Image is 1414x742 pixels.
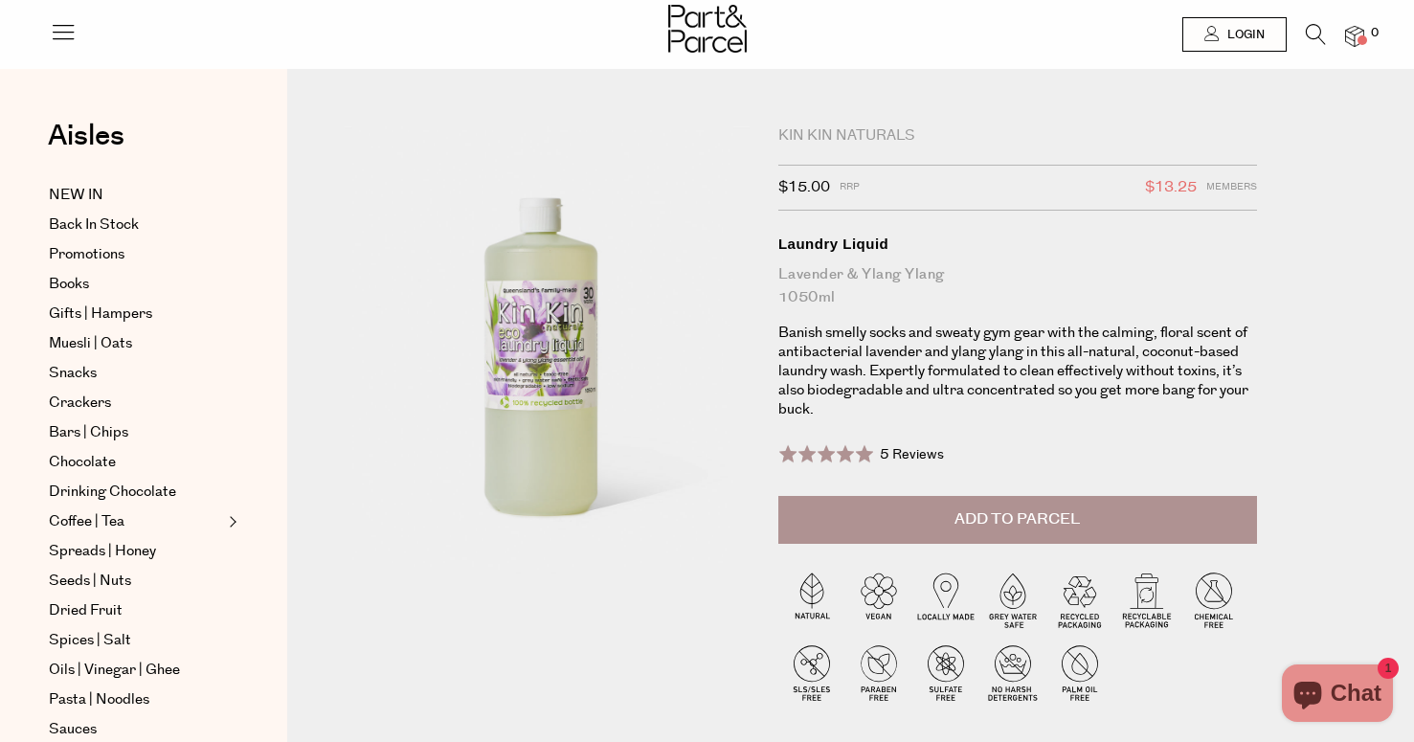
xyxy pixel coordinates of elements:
span: Seeds | Nuts [49,570,131,593]
span: Bars | Chips [49,421,128,444]
span: Oils | Vinegar | Ghee [49,659,180,682]
span: Gifts | Hampers [49,303,152,326]
a: Drinking Chocolate [49,481,223,504]
img: P_P-ICONS-Live_Bec_V11_Recyclable_Packaging.svg [1113,566,1180,633]
span: NEW IN [49,184,103,207]
span: Pasta | Noodles [49,688,149,711]
a: NEW IN [49,184,223,207]
a: Chocolate [49,451,223,474]
span: 0 [1366,25,1383,42]
img: P_P-ICONS-Live_Bec_V11_No_Harsh_Detergents.svg [979,639,1046,706]
span: $13.25 [1145,175,1197,200]
div: Kin Kin Naturals [778,126,1257,146]
div: Lavender & Ylang Ylang 1050ml [778,263,1257,309]
a: Muesli | Oats [49,332,223,355]
span: Muesli | Oats [49,332,132,355]
span: Aisles [48,115,124,157]
span: 5 Reviews [880,445,944,464]
a: Bars | Chips [49,421,223,444]
a: Snacks [49,362,223,385]
img: P_P-ICONS-Live_Bec_V11_Natural.svg [778,566,845,633]
a: 0 [1345,26,1364,46]
a: Oils | Vinegar | Ghee [49,659,223,682]
span: $15.00 [778,175,830,200]
span: Promotions [49,243,124,266]
a: Aisles [48,122,124,169]
a: Spices | Salt [49,629,223,652]
span: Chocolate [49,451,116,474]
span: Sauces [49,718,97,741]
img: P_P-ICONS-Live_Bec_V11_SLS-SLES_Free.svg [778,639,845,706]
span: Login [1223,27,1265,43]
span: Dried Fruit [49,599,123,622]
div: Laundry Liquid [778,235,1257,254]
a: Pasta | Noodles [49,688,223,711]
span: Crackers [49,392,111,415]
img: P_P-ICONS-Live_Bec_V11_Locally_Made_2.svg [912,566,979,633]
img: P_P-ICONS-Live_Bec_V11_Sulfate_Free.svg [912,639,979,706]
img: Laundry Liquid [345,126,750,604]
img: Part&Parcel [668,5,747,53]
a: Books [49,273,223,296]
inbox-online-store-chat: Shopify online store chat [1276,664,1399,727]
a: Spreads | Honey [49,540,223,563]
a: Coffee | Tea [49,510,223,533]
img: P_P-ICONS-Live_Bec_V11_Paraben_Free.svg [845,639,912,706]
a: Promotions [49,243,223,266]
a: Gifts | Hampers [49,303,223,326]
a: Crackers [49,392,223,415]
button: Expand/Collapse Coffee | Tea [224,510,237,533]
a: Seeds | Nuts [49,570,223,593]
img: P_P-ICONS-Live_Bec_V11_Chemical_Free.svg [1180,566,1247,633]
p: Banish smelly socks and sweaty gym gear with the calming, floral scent of antibacterial lavender ... [778,324,1257,419]
span: Spices | Salt [49,629,131,652]
span: Books [49,273,89,296]
img: P_P-ICONS-Live_Bec_V11_Vegan.svg [845,566,912,633]
span: RRP [840,175,860,200]
span: Add to Parcel [954,508,1080,530]
span: Back In Stock [49,214,139,236]
span: Coffee | Tea [49,510,124,533]
a: Login [1182,17,1287,52]
a: Back In Stock [49,214,223,236]
span: Snacks [49,362,97,385]
button: Add to Parcel [778,496,1257,544]
a: Dried Fruit [49,599,223,622]
span: Spreads | Honey [49,540,156,563]
a: Sauces [49,718,223,741]
img: P_P-ICONS-Live_Bec_V11_Palm_Oil_Free.svg [1046,639,1113,706]
span: Members [1206,175,1257,200]
span: Drinking Chocolate [49,481,176,504]
img: P_P-ICONS-Live_Bec_V11_Grey_Water_Safe.svg [979,566,1046,633]
img: P_P-ICONS-Live_Bec_V11_Recycle_Packaging.svg [1046,566,1113,633]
